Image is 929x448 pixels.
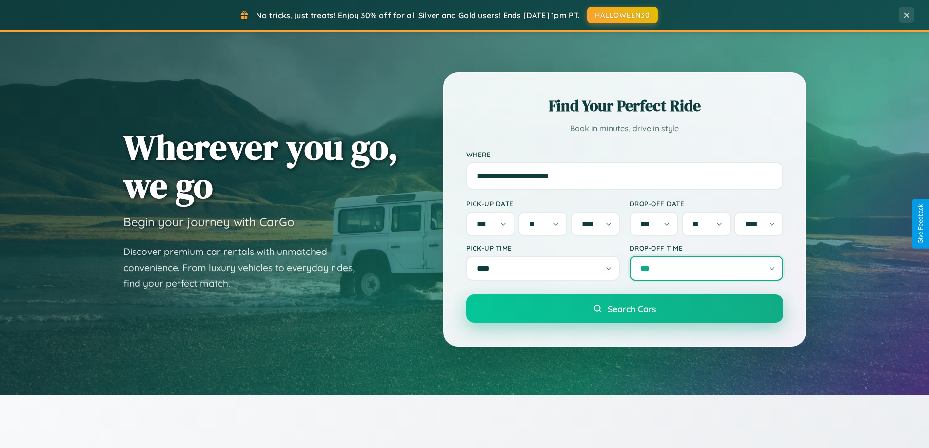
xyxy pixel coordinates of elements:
p: Discover premium car rentals with unmatched convenience. From luxury vehicles to everyday rides, ... [123,244,367,292]
label: Pick-up Time [466,244,620,252]
span: Search Cars [608,303,656,314]
p: Book in minutes, drive in style [466,121,783,136]
label: Where [466,150,783,158]
span: No tricks, just treats! Enjoy 30% off for all Silver and Gold users! Ends [DATE] 1pm PT. [256,10,580,20]
h1: Wherever you go, we go [123,128,398,205]
label: Drop-off Time [630,244,783,252]
div: Give Feedback [917,204,924,244]
h3: Begin your journey with CarGo [123,214,295,229]
h2: Find Your Perfect Ride [466,95,783,117]
button: HALLOWEEN30 [587,7,658,23]
label: Drop-off Date [630,199,783,208]
label: Pick-up Date [466,199,620,208]
button: Search Cars [466,294,783,323]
